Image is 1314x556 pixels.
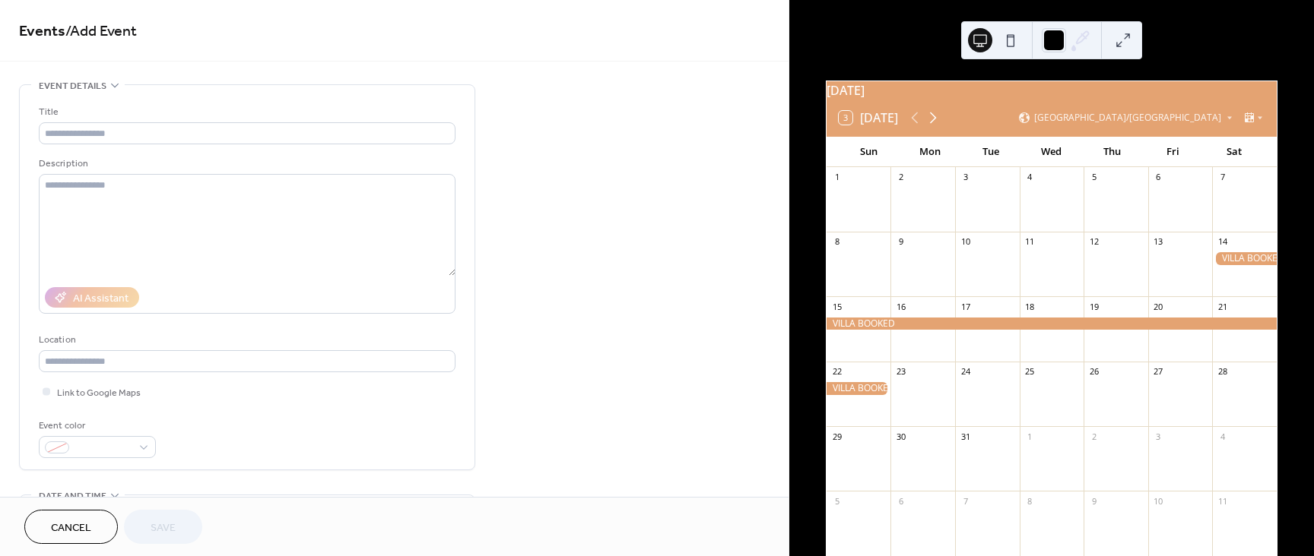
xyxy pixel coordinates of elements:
div: 24 [960,366,971,378]
div: 5 [831,495,843,507]
div: Description [39,156,452,172]
div: 1 [831,172,843,183]
div: 5 [1088,172,1100,183]
div: 8 [1024,495,1036,507]
span: Cancel [51,520,91,536]
div: 7 [1217,172,1228,183]
div: 3 [960,172,971,183]
div: 10 [1153,495,1164,507]
div: 6 [1153,172,1164,183]
div: Event color [39,418,153,434]
div: Location [39,332,452,348]
div: 7 [960,495,971,507]
div: 6 [895,495,906,507]
div: 10 [960,236,971,248]
div: Title [39,104,452,120]
span: [GEOGRAPHIC_DATA]/[GEOGRAPHIC_DATA] [1034,113,1221,122]
div: 21 [1217,301,1228,312]
div: VILLA BOOKED [1212,252,1277,265]
div: 13 [1153,236,1164,248]
div: 9 [895,236,906,248]
div: 3 [1153,431,1164,442]
span: Link to Google Maps [57,385,141,401]
div: 15 [831,301,843,312]
div: Tue [960,137,1021,167]
div: 2 [1088,431,1100,442]
a: Events [19,17,65,46]
div: 22 [831,366,843,378]
div: Fri [1143,137,1204,167]
div: 30 [895,431,906,442]
div: 20 [1153,301,1164,312]
div: Thu [1082,137,1143,167]
div: Wed [1021,137,1082,167]
button: Cancel [24,510,118,544]
span: Event details [39,78,106,94]
div: 18 [1024,301,1036,312]
div: Sun [839,137,900,167]
div: 19 [1088,301,1100,312]
div: VILLA BOOKED [827,317,1277,330]
div: 14 [1217,236,1228,248]
button: 3[DATE] [833,107,903,128]
div: 4 [1217,431,1228,442]
div: 26 [1088,366,1100,378]
div: 11 [1024,236,1036,248]
div: 31 [960,431,971,442]
div: 2 [895,172,906,183]
div: 25 [1024,366,1036,378]
div: VILLA BOOKED [827,382,891,395]
div: 1 [1024,431,1036,442]
span: Date and time [39,488,106,504]
div: Sat [1204,137,1265,167]
div: 23 [895,366,906,378]
div: 27 [1153,366,1164,378]
div: 8 [831,236,843,248]
div: 17 [960,301,971,312]
div: 4 [1024,172,1036,183]
div: 12 [1088,236,1100,248]
div: 16 [895,301,906,312]
div: Mon [900,137,960,167]
div: [DATE] [827,81,1277,100]
div: 28 [1217,366,1228,378]
div: 11 [1217,495,1228,507]
span: / Add Event [65,17,137,46]
div: 9 [1088,495,1100,507]
div: 29 [831,431,843,442]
